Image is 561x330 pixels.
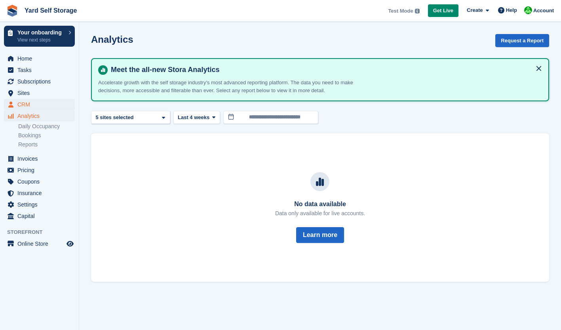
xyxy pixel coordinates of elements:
span: Settings [17,199,65,210]
a: menu [4,153,75,164]
a: Preview store [65,239,75,248]
div: 5 sites selected [94,114,137,121]
span: Home [17,53,65,64]
a: menu [4,76,75,87]
span: Online Store [17,238,65,249]
a: Your onboarding View next steps [4,26,75,47]
span: Get Live [433,7,453,15]
a: menu [4,165,75,176]
a: Reports [18,141,75,148]
span: Coupons [17,176,65,187]
h2: Analytics [91,34,133,45]
span: CRM [17,99,65,110]
img: Nicholas Bellwood [524,6,532,14]
img: icon-info-grey-7440780725fd019a000dd9b08b2336e03edf1995a4989e88bcd33f0948082b44.svg [415,9,420,13]
span: Sites [17,87,65,99]
h4: Meet the all-new Stora Analytics [108,65,542,74]
a: menu [4,238,75,249]
span: Analytics [17,110,65,121]
button: Last 4 weeks [173,111,220,124]
span: Test Mode [388,7,413,15]
a: Daily Occupancy [18,123,75,130]
a: menu [4,211,75,222]
p: View next steps [17,36,65,44]
button: Request a Report [495,34,549,47]
button: Learn more [296,227,344,243]
span: Create [467,6,483,14]
p: Your onboarding [17,30,65,35]
span: Pricing [17,165,65,176]
a: Get Live [428,4,458,17]
a: menu [4,53,75,64]
span: Help [506,6,517,14]
h3: No data available [275,201,365,208]
a: menu [4,176,75,187]
a: Yard Self Storage [21,4,80,17]
span: Insurance [17,188,65,199]
span: Invoices [17,153,65,164]
p: Data only available for live accounts. [275,209,365,218]
img: stora-icon-8386f47178a22dfd0bd8f6a31ec36ba5ce8667c1dd55bd0f319d3a0aa187defe.svg [6,5,18,17]
span: Capital [17,211,65,222]
a: menu [4,87,75,99]
span: Last 4 weeks [178,114,209,121]
a: menu [4,110,75,121]
a: menu [4,199,75,210]
a: menu [4,188,75,199]
a: menu [4,64,75,76]
a: Bookings [18,132,75,139]
span: Account [533,7,554,15]
p: Accelerate growth with the self storage industry's most advanced reporting platform. The data you... [98,79,375,94]
span: Subscriptions [17,76,65,87]
span: Tasks [17,64,65,76]
a: menu [4,99,75,110]
span: Storefront [7,228,79,236]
